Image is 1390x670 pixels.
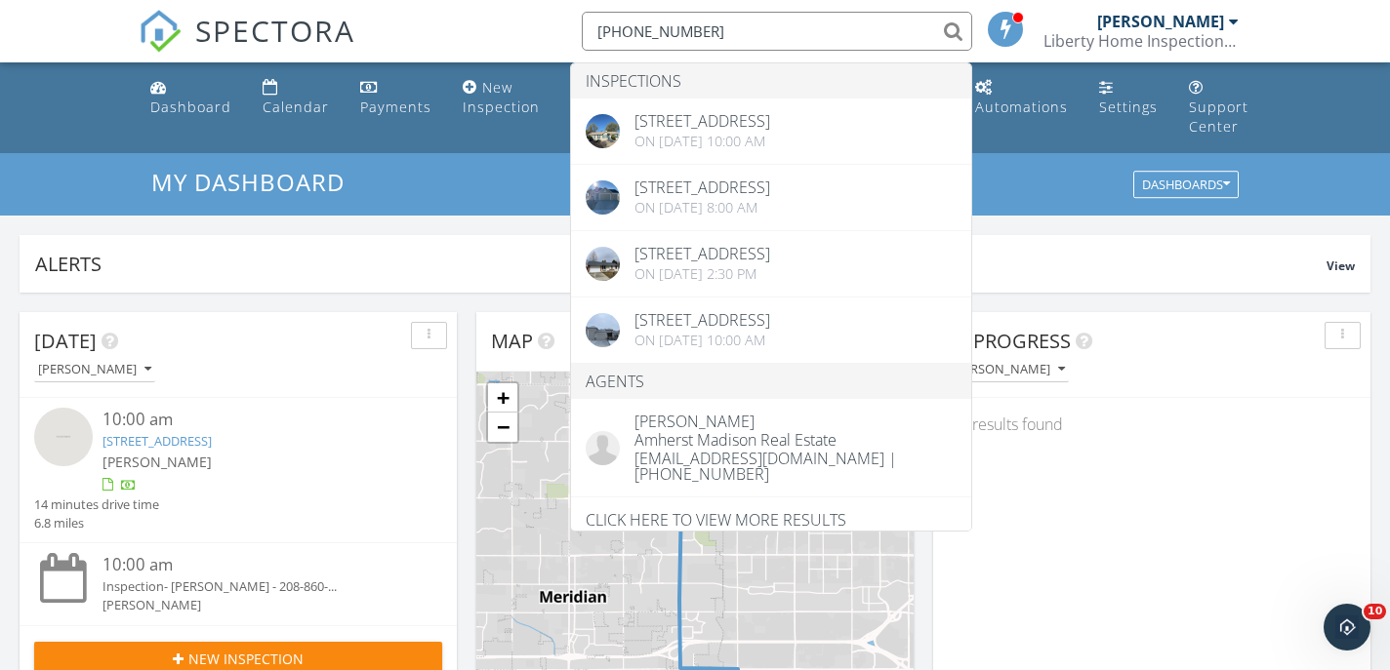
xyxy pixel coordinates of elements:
span: New Inspection [188,649,304,669]
div: Alerts [35,251,1327,277]
div: Payments [360,98,431,116]
div: Calendar [263,98,329,116]
div: [STREET_ADDRESS] [634,179,770,195]
div: [STREET_ADDRESS] [634,312,770,328]
li: Agents [571,364,971,399]
div: On [DATE] 10:00 am [634,134,770,149]
div: Liberty Home Inspection Services [1043,31,1239,51]
a: [STREET_ADDRESS] [102,432,212,450]
div: Amherst Madison Real Estate [634,429,957,448]
a: Payments [352,70,439,126]
a: [PERSON_NAME] Amherst Madison Real Estate [EMAIL_ADDRESS][DOMAIN_NAME] | [PHONE_NUMBER] [571,399,971,496]
a: Settings [1091,70,1165,126]
a: Zoom in [488,383,517,413]
a: Zoom out [488,413,517,442]
span: My Dashboard [151,166,345,198]
input: Search everything... [582,12,972,51]
div: Inspection- [PERSON_NAME] - 208-860-... [102,577,409,596]
img: cover.jpg [586,313,620,347]
a: [STREET_ADDRESS] On [DATE] 10:00 am [571,99,971,164]
img: cover.jpg [586,114,620,148]
li: Inspections [571,63,971,99]
span: Map [491,328,533,354]
div: On [DATE] 2:30 pm [634,266,770,282]
div: [STREET_ADDRESS] [634,246,770,261]
a: Automations (Basic) [967,70,1076,126]
a: [STREET_ADDRESS] On [DATE] 8:00 am [571,165,971,230]
div: Settings [1099,98,1158,116]
img: default-user-f0147aede5fd5fa78ca7ade42f37bd4542148d508eef1c3d3ea960f66861d68b.jpg [586,431,620,465]
div: 10:00 am [102,408,409,432]
div: Automations [975,98,1068,116]
a: Calendar [255,70,337,126]
div: No results found [933,398,1370,451]
div: 14 minutes drive time [34,495,159,514]
a: Inspections [563,70,664,126]
span: 10 [1364,604,1386,619]
div: Dashboard [150,98,231,116]
a: [STREET_ADDRESS] On [DATE] 10:00 am [571,297,971,363]
div: [PERSON_NAME] [1097,12,1224,31]
div: Support Center [1189,98,1248,136]
span: SPECTORA [195,10,355,51]
img: streetview [34,408,93,466]
div: [PERSON_NAME] [634,414,957,429]
div: [STREET_ADDRESS] [634,113,770,129]
button: Dashboards [1133,172,1239,199]
a: Dashboard [143,70,239,126]
div: On [DATE] 10:00 am [634,333,770,348]
span: In Progress [948,328,1071,354]
div: 10:00 am [102,553,409,577]
a: [STREET_ADDRESS] On [DATE] 2:30 pm [571,231,971,296]
div: [PERSON_NAME] [38,363,151,376]
div: New Inspection [463,78,540,116]
div: [PERSON_NAME] [952,363,1065,376]
div: [PERSON_NAME] [102,596,409,614]
button: [PERSON_NAME] [34,357,155,383]
span: [PERSON_NAME] [102,453,212,471]
a: Support Center [1181,70,1256,145]
div: On [DATE] 8:00 am [634,200,770,216]
img: The Best Home Inspection Software - Spectora [139,10,182,53]
a: SPECTORA [139,26,355,67]
div: 6.8 miles [34,514,159,532]
div: [EMAIL_ADDRESS][DOMAIN_NAME] | [PHONE_NUMBER] [634,448,957,482]
a: 10:00 am [STREET_ADDRESS] [PERSON_NAME] 14 minutes drive time 6.8 miles [34,408,442,532]
img: cover.jpg [586,180,620,215]
span: View [1327,257,1355,274]
iframe: Intercom live chat [1324,604,1370,650]
img: cover.jpg [586,247,620,281]
span: [DATE] [34,328,97,354]
a: New Inspection [455,70,548,126]
a: Click here to view more results [571,497,971,543]
div: Dashboards [1142,178,1230,192]
button: [PERSON_NAME] [948,357,1069,383]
